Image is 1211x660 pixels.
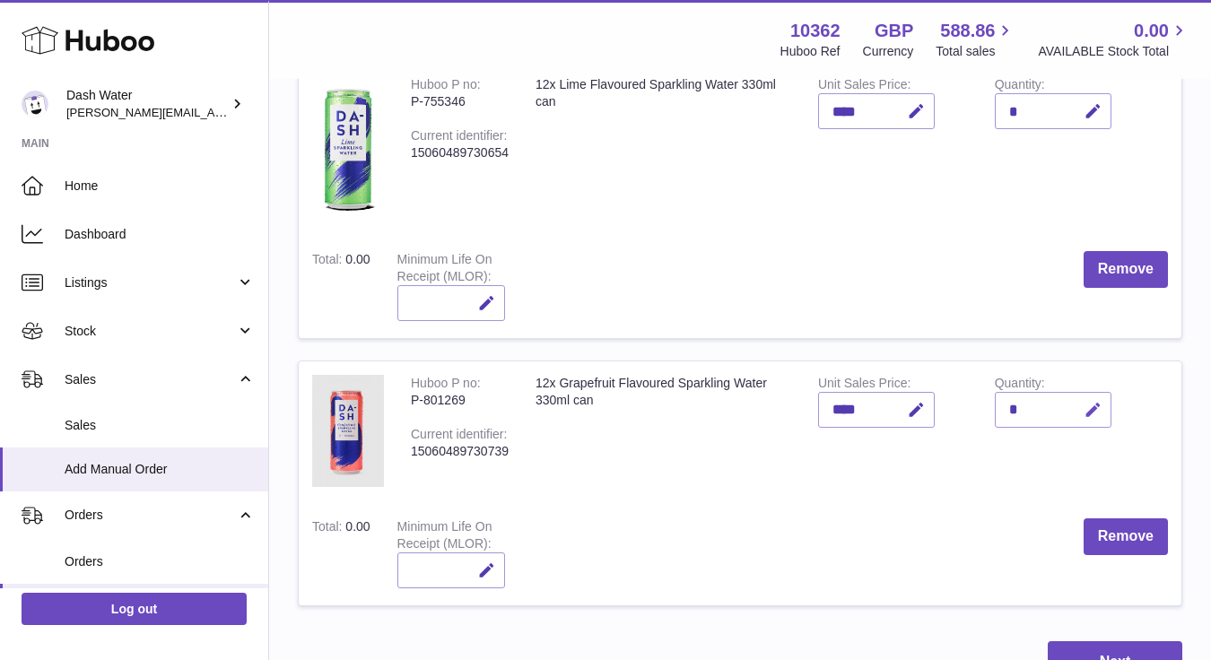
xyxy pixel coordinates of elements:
[65,553,255,570] span: Orders
[936,19,1015,60] a: 588.86 Total sales
[790,19,841,43] strong: 10362
[22,91,48,117] img: james@dash-water.com
[1084,518,1168,555] button: Remove
[875,19,913,43] strong: GBP
[411,376,481,395] div: Huboo P no
[411,128,507,147] div: Current identifier
[411,443,509,460] div: 15060489730739
[940,19,995,43] span: 588.86
[411,392,509,409] div: P-801269
[995,77,1045,96] label: Quantity
[65,417,255,434] span: Sales
[312,252,345,271] label: Total
[936,43,1015,60] span: Total sales
[65,371,236,388] span: Sales
[1038,19,1189,60] a: 0.00 AVAILABLE Stock Total
[66,87,228,121] div: Dash Water
[411,144,509,161] div: 15060489730654
[65,274,236,291] span: Listings
[1084,251,1168,288] button: Remove
[65,507,236,524] span: Orders
[345,252,370,266] span: 0.00
[65,226,255,243] span: Dashboard
[65,323,236,340] span: Stock
[818,376,910,395] label: Unit Sales Price
[411,77,481,96] div: Huboo P no
[522,361,805,505] td: 12x Grapefruit Flavoured Sparkling Water 330ml can
[65,178,255,195] span: Home
[345,519,370,534] span: 0.00
[411,427,507,446] div: Current identifier
[66,105,360,119] span: [PERSON_NAME][EMAIL_ADDRESS][DOMAIN_NAME]
[522,63,805,238] td: 12x Lime Flavoured Sparkling Water 330ml can
[780,43,841,60] div: Huboo Ref
[397,252,492,288] label: Minimum Life On Receipt (MLOR)
[995,376,1045,395] label: Quantity
[863,43,914,60] div: Currency
[312,76,384,220] img: 12x Lime Flavoured Sparkling Water 330ml can
[397,519,492,555] label: Minimum Life On Receipt (MLOR)
[411,93,509,110] div: P-755346
[312,375,384,487] img: 12x Grapefruit Flavoured Sparkling Water 330ml can
[1134,19,1169,43] span: 0.00
[312,519,345,538] label: Total
[1038,43,1189,60] span: AVAILABLE Stock Total
[22,593,247,625] a: Log out
[818,77,910,96] label: Unit Sales Price
[65,461,255,478] span: Add Manual Order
